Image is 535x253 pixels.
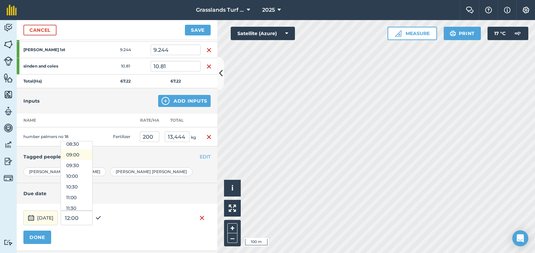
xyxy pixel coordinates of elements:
[23,153,211,160] h4: Tagged people
[494,27,506,40] span: 17 ° C
[23,231,51,244] button: DONE
[120,79,131,84] strong: 67.22
[231,27,295,40] button: Satellite (Azure)
[61,139,92,149] button: 08:30
[224,180,241,197] button: i
[23,211,58,225] button: [DATE]
[4,123,13,133] img: svg+xml;base64,PD94bWwgdmVyc2lvbj0iMS4wIiBlbmNvZGluZz0idXRmLTgiPz4KPCEtLSBHZW5lcmF0b3I6IEFkb2JlIE...
[95,214,101,222] img: svg+xml;base64,PHN2ZyB4bWxucz0iaHR0cDovL3d3dy53My5vcmcvMjAwMC9zdmciIHdpZHRoPSIxOCIgaGVpZ2h0PSIyNC...
[200,153,211,160] button: EDIT
[4,140,13,150] img: svg+xml;base64,PD94bWwgdmVyc2lvbj0iMS4wIiBlbmNvZGluZz0idXRmLTgiPz4KPCEtLSBHZW5lcmF0b3I6IEFkb2JlIE...
[512,230,528,246] div: Open Intercom Messenger
[23,79,42,84] strong: Total ( Ha )
[206,133,212,141] img: svg+xml;base64,PHN2ZyB4bWxucz0iaHR0cDovL3d3dy53My5vcmcvMjAwMC9zdmciIHdpZHRoPSIxNiIgaGVpZ2h0PSIyNC...
[227,233,237,243] button: –
[61,171,92,181] button: 10:00
[504,6,511,14] img: svg+xml;base64,PHN2ZyB4bWxucz0iaHR0cDovL3d3dy53My5vcmcvMjAwMC9zdmciIHdpZHRoPSIxNyIgaGVpZ2h0PSIxNy...
[7,5,17,15] img: fieldmargin Logo
[4,173,13,183] img: svg+xml;base64,PD94bWwgdmVyc2lvbj0iMS4wIiBlbmNvZGluZz0idXRmLTgiPz4KPCEtLSBHZW5lcmF0b3I6IEFkb2JlIE...
[4,239,13,246] img: svg+xml;base64,PD94bWwgdmVyc2lvbj0iMS4wIiBlbmNvZGluZz0idXRmLTgiPz4KPCEtLSBHZW5lcmF0b3I6IEFkb2JlIE...
[395,30,402,37] img: Ruler icon
[388,27,437,40] button: Measure
[450,29,456,37] img: svg+xml;base64,PHN2ZyB4bWxucz0iaHR0cDovL3d3dy53My5vcmcvMjAwMC9zdmciIHdpZHRoPSIxOSIgaGVpZ2h0PSIyNC...
[162,97,170,105] img: svg+xml;base64,PHN2ZyB4bWxucz0iaHR0cDovL3d3dy53My5vcmcvMjAwMC9zdmciIHdpZHRoPSIxNCIgaGVpZ2h0PSIyNC...
[4,39,13,49] img: svg+xml;base64,PHN2ZyB4bWxucz0iaHR0cDovL3d3dy53My5vcmcvMjAwMC9zdmciIHdpZHRoPSI1NiIgaGVpZ2h0PSI2MC...
[17,127,84,146] td: humber palmers no 18
[23,64,76,69] strong: sinden and coles
[485,7,493,13] img: A question mark icon
[199,214,205,222] img: svg+xml;base64,PHN2ZyB4bWxucz0iaHR0cDovL3d3dy53My5vcmcvMjAwMC9zdmciIHdpZHRoPSIxNiIgaGVpZ2h0PSIyNC...
[4,23,13,33] img: svg+xml;base64,PD94bWwgdmVyc2lvbj0iMS4wIiBlbmNvZGluZz0idXRmLTgiPz4KPCEtLSBHZW5lcmF0b3I6IEFkb2JlIE...
[511,27,524,40] img: svg+xml;base64,PD94bWwgdmVyc2lvbj0iMS4wIiBlbmNvZGluZz0idXRmLTgiPz4KPCEtLSBHZW5lcmF0b3I6IEFkb2JlIE...
[23,25,57,35] a: Cancel
[100,58,150,75] td: 10.81
[4,56,13,66] img: svg+xml;base64,PD94bWwgdmVyc2lvbj0iMS4wIiBlbmNvZGluZz0idXRmLTgiPz4KPCEtLSBHZW5lcmF0b3I6IEFkb2JlIE...
[23,47,76,52] strong: [PERSON_NAME] 1st
[100,42,150,58] td: 9.244
[4,73,13,83] img: svg+xml;base64,PHN2ZyB4bWxucz0iaHR0cDovL3d3dy53My5vcmcvMjAwMC9zdmciIHdpZHRoPSI1NiIgaGVpZ2h0PSI2MC...
[23,97,39,105] h4: Inputs
[522,7,530,13] img: A cog icon
[137,114,162,127] th: Rate/ Ha
[23,190,211,197] h4: Due date
[17,114,84,127] th: Name
[61,181,92,192] button: 10:30
[196,6,244,14] span: Grasslands Turf farm
[110,167,193,176] div: [PERSON_NAME] [PERSON_NAME]
[162,127,201,146] td: kg
[28,214,34,222] img: svg+xml;base64,PD94bWwgdmVyc2lvbj0iMS4wIiBlbmNvZGluZz0idXRmLTgiPz4KPCEtLSBHZW5lcmF0b3I6IEFkb2JlIE...
[488,27,528,40] button: 17 °C
[23,167,106,176] div: [PERSON_NAME] [PERSON_NAME]
[110,127,137,146] td: Fertilizer
[444,27,481,40] button: Print
[4,90,13,100] img: svg+xml;base64,PHN2ZyB4bWxucz0iaHR0cDovL3d3dy53My5vcmcvMjAwMC9zdmciIHdpZHRoPSI1NiIgaGVpZ2h0PSI2MC...
[171,79,181,84] strong: 67.22
[4,156,13,166] img: svg+xml;base64,PD94bWwgdmVyc2lvbj0iMS4wIiBlbmNvZGluZz0idXRmLTgiPz4KPCEtLSBHZW5lcmF0b3I6IEFkb2JlIE...
[61,160,92,171] button: 09:30
[231,184,233,192] span: i
[227,223,237,233] button: +
[158,95,211,107] button: Add Inputs
[61,203,92,214] button: 11:30
[262,6,275,14] span: 2025
[4,106,13,116] img: svg+xml;base64,PD94bWwgdmVyc2lvbj0iMS4wIiBlbmNvZGluZz0idXRmLTgiPz4KPCEtLSBHZW5lcmF0b3I6IEFkb2JlIE...
[206,46,212,54] img: svg+xml;base64,PHN2ZyB4bWxucz0iaHR0cDovL3d3dy53My5vcmcvMjAwMC9zdmciIHdpZHRoPSIxNiIgaGVpZ2h0PSIyNC...
[466,7,474,13] img: Two speech bubbles overlapping with the left bubble in the forefront
[162,114,201,127] th: Total
[229,205,236,212] img: Four arrows, one pointing top left, one top right, one bottom right and the last bottom left
[61,192,92,203] button: 11:00
[206,62,212,71] img: svg+xml;base64,PHN2ZyB4bWxucz0iaHR0cDovL3d3dy53My5vcmcvMjAwMC9zdmciIHdpZHRoPSIxNiIgaGVpZ2h0PSIyNC...
[185,25,211,35] button: Save
[61,149,92,160] button: 09:00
